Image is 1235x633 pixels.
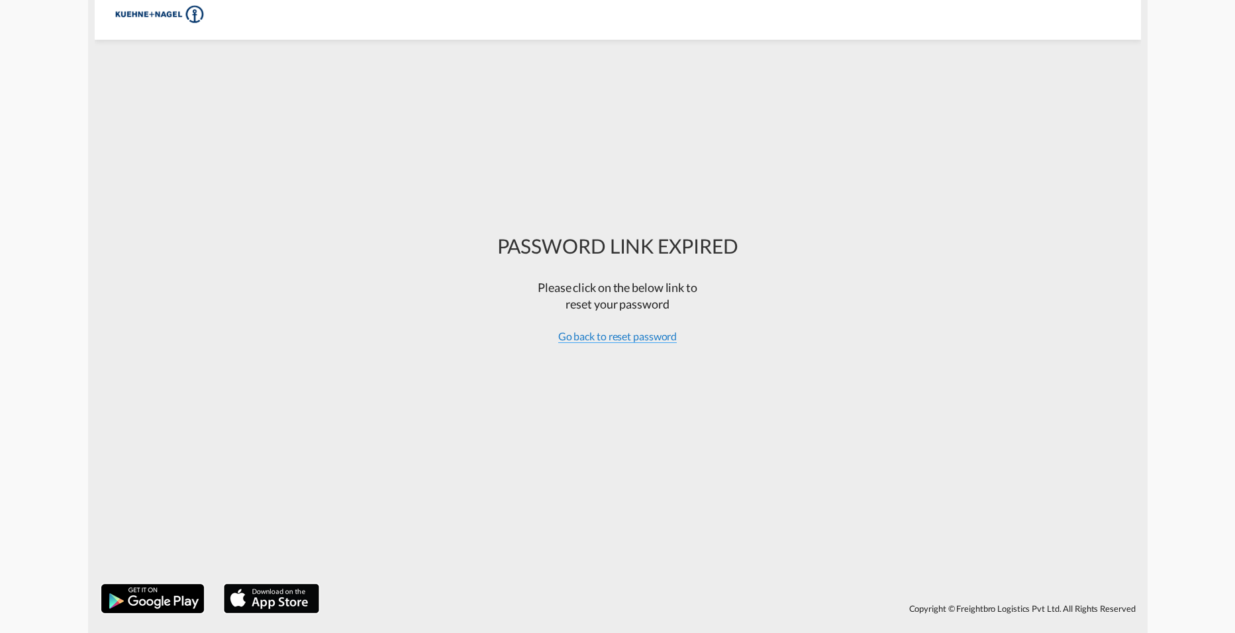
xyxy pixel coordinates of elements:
span: Please click on the below link to [538,280,697,295]
span: Go back to reset password [558,330,677,343]
img: google.png [100,583,205,614]
div: PASSWORD LINK EXPIRED [497,232,738,260]
div: Copyright © Freightbro Logistics Pvt Ltd. All Rights Reserved [326,597,1141,620]
span: reset your password [566,297,669,311]
img: apple.png [222,583,321,614]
